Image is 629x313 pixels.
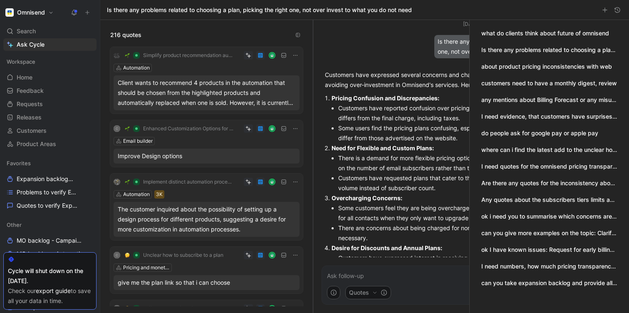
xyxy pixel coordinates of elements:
[481,145,617,154] button: where can i find the latest add to the unclear how to add sms credits
[3,111,97,124] a: Releases
[3,219,97,231] div: Other
[17,140,56,148] span: Product Areas
[481,262,617,271] button: I need numbers, how much pricing transparency related conversations we have overall?
[3,186,97,199] a: Problems to verify Expansion
[3,157,97,169] div: Favorites
[17,73,32,82] span: Home
[17,188,79,196] span: Problems to verify Expansion
[3,25,97,37] div: Search
[481,112,617,121] button: I need evidence, that customers have surprises when they get their bills. They have one predictio...
[17,100,43,108] span: Requests
[481,29,609,38] button: what do clients think about future of omnisend
[17,87,44,95] span: Feedback
[481,95,617,104] button: any mentions about Billing Forecast or any misunderstanding with the billing?
[3,38,97,51] a: Ask Cycle
[5,8,14,17] img: Omnisend
[17,26,36,36] span: Search
[481,229,617,238] button: can you give more examples on the topic: Clarify billing rules for subscribers vs. non-subscriber...
[17,9,45,16] h1: Omnisend
[481,212,617,221] button: ok i need you to summarise which concerns are more common, and give me a list and some numbers to...
[3,248,97,260] a: MO backlog - Automation
[3,98,97,110] a: Requests
[481,45,617,55] button: Is there any problems related to choosing a plan, picking the right one, not over invest to what ...
[481,129,598,138] button: do people ask for google pay or apple pay
[17,113,42,122] span: Releases
[36,287,71,294] a: export guide
[17,250,85,258] span: MO backlog - Automation
[7,159,31,167] span: Favorites
[107,6,412,14] h1: Is there any problems related to choosing a plan, picking the right one, not over invest to what ...
[3,55,97,68] div: Workspace
[7,221,22,229] span: Other
[481,162,617,171] button: I need quotes for the omnisend pricing transparency issues
[17,40,45,50] span: Ask Cycle
[3,124,97,137] a: Customers
[3,7,56,18] button: OmnisendOmnisend
[481,179,617,188] button: Are there any quotes for the inconsistency about the pricing in web and product
[7,57,35,66] span: Workspace
[481,195,617,204] button: Any quotes about the subscribers tiers limits and the transparency in pricing
[3,138,97,150] a: Product Areas
[3,71,97,84] a: Home
[17,236,85,245] span: MO backlog - Campaigns
[17,175,77,184] span: Expansion backlog
[3,234,97,247] a: MO backlog - Campaigns
[8,286,92,306] div: Check our to save all your data in time.
[481,79,617,88] button: customers need to have a monthly digest, review
[3,84,97,97] a: Feedback
[17,201,78,210] span: Quotes to verify Expansion
[481,278,617,288] button: can you take expansion backlog and provide all the conversations related to pricing transparency ...
[8,266,92,286] div: Cycle will shut down on the [DATE].
[481,62,612,71] button: about product pricing inconsistencies with web
[3,173,97,185] a: Expansion backlogOther
[481,245,617,254] button: ok I have known issues: Request for early billing cycle restart - customers want the option to re...
[3,199,97,212] a: Quotes to verify Expansion
[17,127,47,135] span: Customers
